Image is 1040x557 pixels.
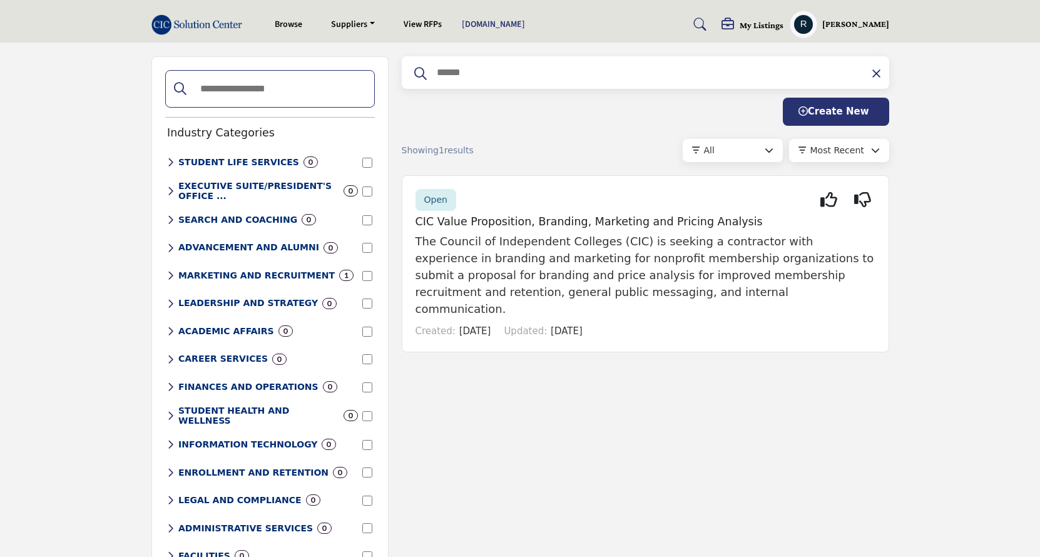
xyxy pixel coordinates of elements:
input: Select STUDENT LIFE SERVICES [362,158,372,168]
button: Show hide supplier dropdown [790,11,817,38]
img: site Logo [151,14,249,35]
h6: Donor management, fundraising solutions, and alumni engagement platforms to strengthen institutio... [178,242,319,253]
h6: Technology infrastructure, software solutions, and digital transformation services for higher edu... [178,439,317,450]
div: 0 Results For LEGAL AND COMPLIANCE [306,494,320,506]
input: Select ENROLLMENT AND RETENTION [362,468,372,478]
a: Suppliers [322,16,384,33]
h6: Institutional effectiveness, strategic planning, and leadership development resources for college... [178,298,318,309]
div: 1 Results For MARKETING AND RECRUITMENT [339,270,354,281]
a: View RFPs [404,18,442,31]
span: [DATE] [551,325,583,337]
div: 0 Results For INFORMATION TECHNOLOGY [322,439,336,450]
input: Select ADMINISTRATIVE SERVICES [362,523,372,533]
div: Showing results [402,144,548,157]
h6: Comprehensive administrative support systems and tools to streamline college operations and proce... [178,523,313,534]
input: Select MARKETING AND RECRUITMENT [362,271,372,281]
span: Updated: [504,325,547,337]
b: 0 [277,355,282,364]
span: 1 [439,145,444,155]
button: Create New [783,98,889,126]
b: 0 [322,524,327,533]
input: Select LEADERSHIP AND STRATEGY [362,299,372,309]
h6: Career planning tools, job placement platforms, and professional development resources for studen... [178,354,268,364]
input: Select FINANCES AND OPERATIONS [362,382,372,392]
a: [DOMAIN_NAME] [462,18,525,31]
input: Select ACADEMIC AFFAIRS [362,327,372,337]
div: 0 Results For ADVANCEMENT AND ALUMNI [324,242,338,253]
h5: My Listings [740,19,783,31]
b: 0 [311,496,315,504]
div: 0 Results For ENROLLMENT AND RETENTION [333,467,347,478]
b: 0 [349,187,353,195]
div: 0 Results For STUDENT HEALTH AND WELLNESS [344,410,358,421]
b: 0 [349,411,353,420]
span: [DATE] [459,325,491,337]
h6: Brand development, digital marketing, and student recruitment campaign solutions for colleges [178,270,335,281]
h5: [PERSON_NAME] [822,18,889,31]
div: 0 Results For LEADERSHIP AND STRATEGY [322,298,337,309]
div: 0 Results For SEARCH AND COACHING [302,214,316,225]
input: Select EXECUTIVE SUITE/PRESIDENT'S OFFICE SERVICES [362,187,372,197]
h6: Student recruitment, enrollment management, and retention strategy solutions to optimize student ... [178,468,329,478]
h5: CIC Value Proposition, Branding, Marketing and Pricing Analysis [415,215,875,228]
h6: Academic program development, faculty resources, and curriculum enhancement solutions for higher ... [178,326,274,337]
h6: Executive search services, leadership coaching, and professional development programs for institu... [178,215,297,225]
h6: Mental health resources, medical services, and wellness program solutions for student support [178,406,339,427]
b: 0 [307,215,311,224]
span: All [704,145,715,155]
a: Browse [275,18,302,31]
h5: Industry Categories [167,126,275,140]
span: Created: [415,325,456,337]
h6: Financial management, budgeting tools, and operational efficiency solutions for college administr... [178,382,319,392]
span: Most Recent [810,145,864,155]
span: Create New [798,106,869,117]
h6: Regulatory compliance, risk management, and legal support services for educational institutions [178,495,302,506]
h6: Strategic planning, leadership support, and executive decision-making tools for institutional man... [178,181,339,202]
span: Open [424,195,447,205]
input: Select LEGAL AND COMPLIANCE [362,496,372,506]
input: Select ADVANCEMENT AND ALUMNI [362,243,372,253]
h6: Campus engagement, residential life, and student activity management solutions to enhance college... [178,157,299,168]
div: 0 Results For FINANCES AND OPERATIONS [323,381,337,392]
input: Select CAREER SERVICES [362,354,372,364]
input: Select INFORMATION TECHNOLOGY [362,440,372,450]
input: Select SEARCH AND COACHING [362,215,372,225]
div: 0 Results For ACADEMIC AFFAIRS [278,325,293,337]
b: 0 [308,158,313,166]
b: 0 [327,440,331,449]
a: Search [681,14,715,34]
div: My Listings [721,18,783,33]
p: The Council of Independent Colleges (CIC) is seeking a contractor with experience in branding and... [415,233,875,317]
b: 0 [329,243,333,252]
div: 0 Results For CAREER SERVICES [272,354,287,365]
div: 0 Results For ADMINISTRATIVE SERVICES [317,523,332,534]
b: 0 [328,382,332,391]
div: 0 Results For STUDENT LIFE SERVICES [303,156,318,168]
b: 0 [338,468,342,477]
b: 1 [344,271,349,280]
b: 0 [283,327,288,335]
div: 0 Results For EXECUTIVE SUITE/PRESIDENT'S OFFICE SERVICES [344,185,358,197]
b: 0 [327,299,332,308]
input: Search Categories [191,75,366,103]
input: Select STUDENT HEALTH AND WELLNESS [362,411,372,421]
